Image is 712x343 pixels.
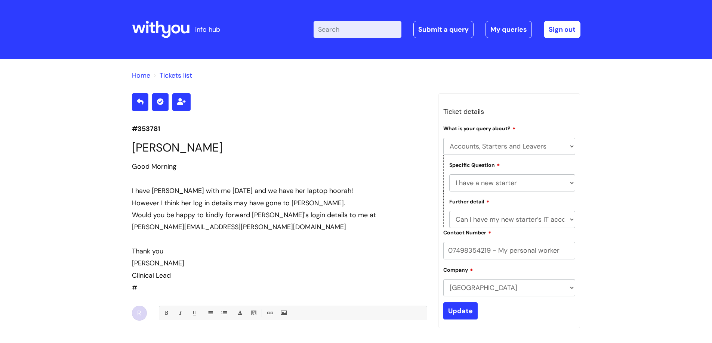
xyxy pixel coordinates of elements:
[189,308,198,318] a: Underline(Ctrl-U)
[132,141,427,155] h1: [PERSON_NAME]
[449,161,500,168] label: Specific Question
[443,302,478,319] input: Update
[279,308,288,318] a: Insert Image...
[160,71,192,80] a: Tickets list
[486,21,532,38] a: My queries
[152,69,192,81] li: Tickets list
[132,269,427,281] div: Clinical Lead
[544,21,580,38] a: Sign out
[413,21,474,38] a: Submit a query
[443,266,473,273] label: Company
[443,228,491,236] label: Contact Number
[132,71,150,80] a: Home
[132,197,427,209] div: However I think her log in details may have gone to [PERSON_NAME].
[132,306,147,321] div: R
[132,69,150,81] li: Solution home
[449,197,490,205] label: Further detail
[314,21,580,38] div: | -
[175,308,185,318] a: Italic (Ctrl-I)
[219,308,228,318] a: 1. Ordered List (Ctrl-Shift-8)
[161,308,171,318] a: Bold (Ctrl-B)
[132,209,427,233] div: Would you be happy to kindly forward [PERSON_NAME]'s login details to me at [PERSON_NAME][EMAIL_A...
[205,308,215,318] a: • Unordered List (Ctrl-Shift-7)
[314,21,401,38] input: Search
[195,24,220,35] p: info hub
[132,160,427,293] div: #
[132,160,427,172] div: Good Morning
[235,308,244,318] a: Font Color
[265,308,274,318] a: Link
[132,185,427,197] div: I have [PERSON_NAME] with me [DATE] and we have her laptop hoorah!
[132,245,427,257] div: Thank you
[443,124,516,132] label: What is your query about?
[443,106,576,118] h3: Ticket details
[132,123,427,135] p: #353781
[249,308,258,318] a: Back Color
[132,257,427,269] div: [PERSON_NAME]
